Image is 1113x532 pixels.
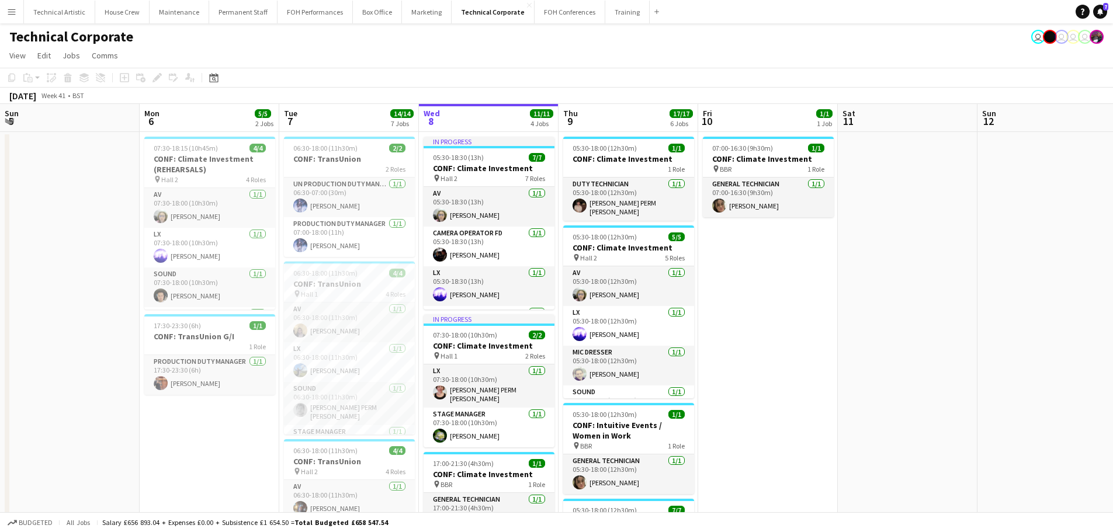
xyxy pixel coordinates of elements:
[1031,30,1045,44] app-user-avatar: Visitor Services
[255,119,273,128] div: 2 Jobs
[144,188,275,228] app-card-role: AV1/107:30-18:00 (10h30m)[PERSON_NAME]
[529,459,545,468] span: 1/1
[563,242,694,253] h3: CONF: Climate Investment
[144,314,275,395] app-job-card: 17:30-23:30 (6h)1/1CONF: TransUnion G/I1 RoleProduction Duty Manager1/117:30-23:30 (6h)[PERSON_NAME]
[668,144,685,152] span: 1/1
[703,108,712,119] span: Fri
[294,518,388,527] span: Total Budgeted £658 547.54
[668,232,685,241] span: 5/5
[422,114,440,128] span: 8
[1066,30,1080,44] app-user-avatar: Liveforce Admin
[528,480,545,489] span: 1 Role
[529,331,545,339] span: 2/2
[284,137,415,257] app-job-card: 06:30-18:00 (11h30m)2/2CONF: TransUnion2 RolesUN Production Duty Manager1/106:30-07:00 (30m)[PERS...
[246,175,266,184] span: 4 Roles
[284,262,415,434] app-job-card: 06:30-18:00 (11h30m)4/4CONF: TransUnion Hall 14 RolesAV1/106:30-18:00 (11h30m)[PERSON_NAME]LX1/10...
[1043,30,1057,44] app-user-avatar: Gabrielle Barr
[58,48,85,63] a: Jobs
[284,480,415,520] app-card-role: AV1/106:30-18:00 (11h30m)[PERSON_NAME]
[5,108,19,119] span: Sun
[9,28,133,46] h1: Technical Corporate
[102,518,388,527] div: Salary £656 893.04 + Expenses £0.00 + Subsistence £1 654.50 =
[424,314,554,447] app-job-card: In progress07:30-18:00 (10h30m)2/2CONF: Climate Investment Hall 12 RolesLX1/107:30-18:00 (10h30m)...
[1078,30,1092,44] app-user-avatar: Liveforce Admin
[9,90,36,102] div: [DATE]
[284,217,415,257] app-card-role: Production Duty Manager1/107:00-18:00 (11h)[PERSON_NAME]
[807,165,824,173] span: 1 Role
[284,382,415,425] app-card-role: Sound1/106:30-18:00 (11h30m)[PERSON_NAME] PERM [PERSON_NAME]
[391,119,413,128] div: 7 Jobs
[580,441,592,450] span: BBR
[563,137,694,221] app-job-card: 05:30-18:00 (12h30m)1/1CONF: Climate Investment1 RoleDuty Technician1/105:30-18:00 (12h30m)[PERSO...
[982,108,996,119] span: Sun
[161,175,178,184] span: Hall 2
[278,1,353,23] button: FOH Performances
[390,109,414,118] span: 14/14
[563,108,578,119] span: Thu
[293,144,358,152] span: 06:30-18:00 (11h30m)
[563,385,694,425] app-card-role: Sound1/105:30-18:00 (12h30m)
[284,279,415,289] h3: CONF: TransUnion
[980,114,996,128] span: 12
[386,290,405,298] span: 4 Roles
[842,108,855,119] span: Sat
[668,441,685,450] span: 1 Role
[389,144,405,152] span: 2/2
[424,108,440,119] span: Wed
[72,91,84,100] div: BST
[563,403,694,494] div: 05:30-18:00 (12h30m)1/1CONF: Intuitive Events / Women in Work BBR1 RoleGeneral Technician1/105:30...
[5,48,30,63] a: View
[353,1,402,23] button: Box Office
[92,50,118,61] span: Comms
[1055,30,1069,44] app-user-avatar: Liveforce Admin
[441,480,452,489] span: BBR
[301,290,318,298] span: Hall 1
[144,137,275,310] app-job-card: 07:30-18:15 (10h45m)4/4CONF: Climate Investment (REHEARSALS) Hall 24 RolesAV1/107:30-18:00 (10h30...
[535,1,605,23] button: FOH Conferences
[64,518,92,527] span: All jobs
[817,119,832,128] div: 1 Job
[284,425,415,465] app-card-role: Stage Manager1/1
[573,232,637,241] span: 05:30-18:00 (12h30m)
[9,50,26,61] span: View
[841,114,855,128] span: 11
[703,178,834,217] app-card-role: General Technician1/107:00-16:30 (9h30m)[PERSON_NAME]
[284,302,415,342] app-card-role: AV1/106:30-18:00 (11h30m)[PERSON_NAME]
[284,178,415,217] app-card-role: UN Production Duty Manager1/106:30-07:00 (30m)[PERSON_NAME]
[154,144,218,152] span: 07:30-18:15 (10h45m)
[563,225,694,398] div: 05:30-18:00 (12h30m)5/5CONF: Climate Investment Hall 25 RolesAV1/105:30-18:00 (12h30m)[PERSON_NAM...
[87,48,123,63] a: Comms
[530,109,553,118] span: 11/11
[424,137,554,146] div: In progress
[563,154,694,164] h3: CONF: Climate Investment
[703,154,834,164] h3: CONF: Climate Investment
[573,506,637,514] span: 05:30-18:00 (12h30m)
[424,163,554,173] h3: CONF: Climate Investment
[424,469,554,479] h3: CONF: Climate Investment
[39,91,68,100] span: Week 41
[293,269,358,277] span: 06:30-18:00 (11h30m)
[150,1,209,23] button: Maintenance
[605,1,650,23] button: Training
[424,227,554,266] app-card-role: Camera Operator FD1/105:30-18:30 (13h)[PERSON_NAME]
[563,178,694,221] app-card-role: Duty Technician1/105:30-18:00 (12h30m)[PERSON_NAME] PERM [PERSON_NAME]
[1090,30,1104,44] app-user-avatar: Zubair PERM Dhalla
[144,267,275,307] app-card-role: Sound1/107:30-18:00 (10h30m)[PERSON_NAME]
[144,228,275,267] app-card-role: LX1/107:30-18:00 (10h30m)[PERSON_NAME]
[95,1,150,23] button: House Crew
[563,346,694,385] app-card-role: Mic Dresser1/105:30-18:00 (12h30m)[PERSON_NAME]
[424,340,554,351] h3: CONF: Climate Investment
[386,165,405,173] span: 2 Roles
[563,420,694,441] h3: CONF: Intuitive Events / Women in Work
[424,266,554,306] app-card-role: LX1/105:30-18:30 (13h)[PERSON_NAME]
[720,165,731,173] span: BBR
[424,187,554,227] app-card-role: AV1/105:30-18:30 (13h)[PERSON_NAME]
[563,306,694,346] app-card-role: LX1/105:30-18:00 (12h30m)[PERSON_NAME]
[402,1,452,23] button: Marketing
[433,331,497,339] span: 07:30-18:00 (10h30m)
[525,174,545,183] span: 7 Roles
[1093,5,1107,19] a: 7
[301,467,318,476] span: Hall 2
